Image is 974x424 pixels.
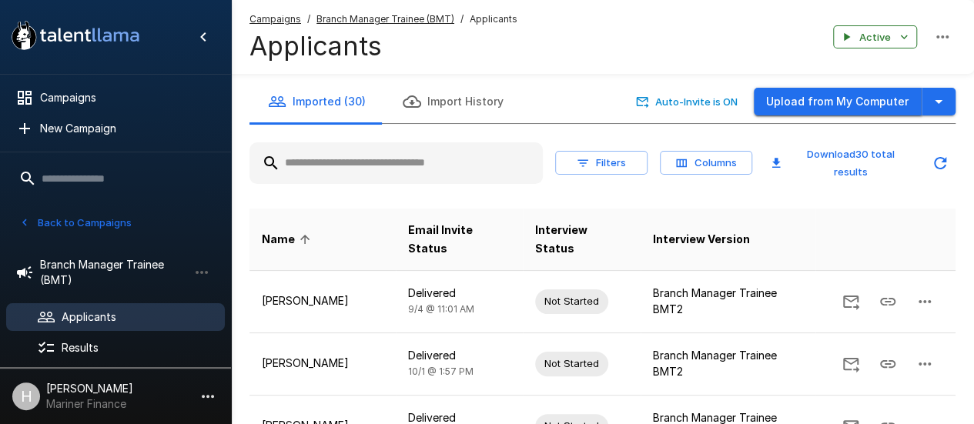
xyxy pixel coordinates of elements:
[408,366,474,377] span: 10/1 @ 1:57 PM
[653,348,803,379] p: Branch Manager Trainee BMT2
[249,13,301,25] u: Campaigns
[384,80,522,123] button: Import History
[833,25,917,49] button: Active
[660,151,752,175] button: Columns
[653,230,750,249] span: Interview Version
[535,221,628,258] span: Interview Status
[262,356,383,371] p: [PERSON_NAME]
[262,293,383,309] p: [PERSON_NAME]
[832,293,869,306] span: Send Invitation
[869,356,906,369] span: Copy Interview Link
[408,285,510,301] p: Delivered
[307,12,310,27] span: /
[832,356,869,369] span: Send Invitation
[470,12,517,27] span: Applicants
[249,80,384,123] button: Imported (30)
[408,221,510,258] span: Email Invite Status
[408,303,474,315] span: 9/4 @ 11:01 AM
[555,151,648,175] button: Filters
[460,12,464,27] span: /
[925,148,956,179] button: Updated Today - 9:43 AM
[765,142,919,184] button: Download30 total results
[408,348,510,363] p: Delivered
[869,293,906,306] span: Copy Interview Link
[653,285,803,316] p: Branch Manager Trainee BMT2
[535,356,608,371] span: Not Started
[633,90,741,114] button: Auto-Invite is ON
[262,230,315,249] span: Name
[535,294,608,309] span: Not Started
[754,88,922,116] button: Upload from My Computer
[249,30,517,62] h4: Applicants
[316,13,454,25] u: Branch Manager Trainee (BMT)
